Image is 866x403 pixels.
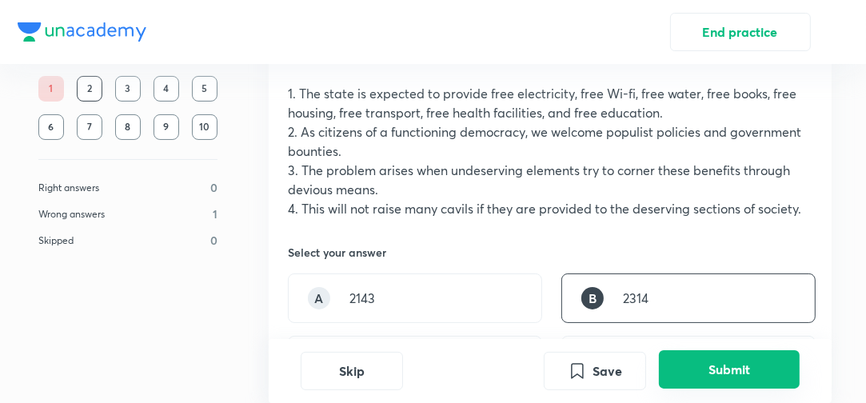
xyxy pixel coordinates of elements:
[115,114,141,140] div: 8
[213,205,217,222] p: 1
[192,114,217,140] div: 10
[18,22,146,42] img: Company Logo
[581,287,604,309] div: B
[288,199,812,218] p: 4. This will not raise many cavils if they are provided to the deserving sections of society.
[544,352,646,390] button: Save
[38,233,74,248] p: Skipped
[623,289,649,308] p: 2314
[210,232,217,249] p: 0
[192,76,217,102] div: 5
[670,13,811,51] button: End practice
[659,350,800,389] button: Submit
[38,207,105,221] p: Wrong answers
[38,181,99,195] p: Right answers
[115,76,141,102] div: 3
[38,76,64,102] div: 1
[301,352,403,390] button: Skip
[38,114,64,140] div: 6
[308,287,330,309] div: A
[288,161,812,199] p: 3. The problem arises when undeserving elements try to corner these benefits through devious means.
[210,179,217,196] p: 0
[154,76,179,102] div: 4
[154,114,179,140] div: 9
[77,114,102,140] div: 7
[288,244,386,261] h5: Select your answer
[288,84,812,122] p: 1. The state is expected to provide free electricity, free Wi-fi, free water, free books, free ho...
[77,76,102,102] div: 2
[349,289,375,308] p: 2143
[288,122,812,161] p: 2. As citizens of a functioning democracy, we welcome populist policies and government bounties.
